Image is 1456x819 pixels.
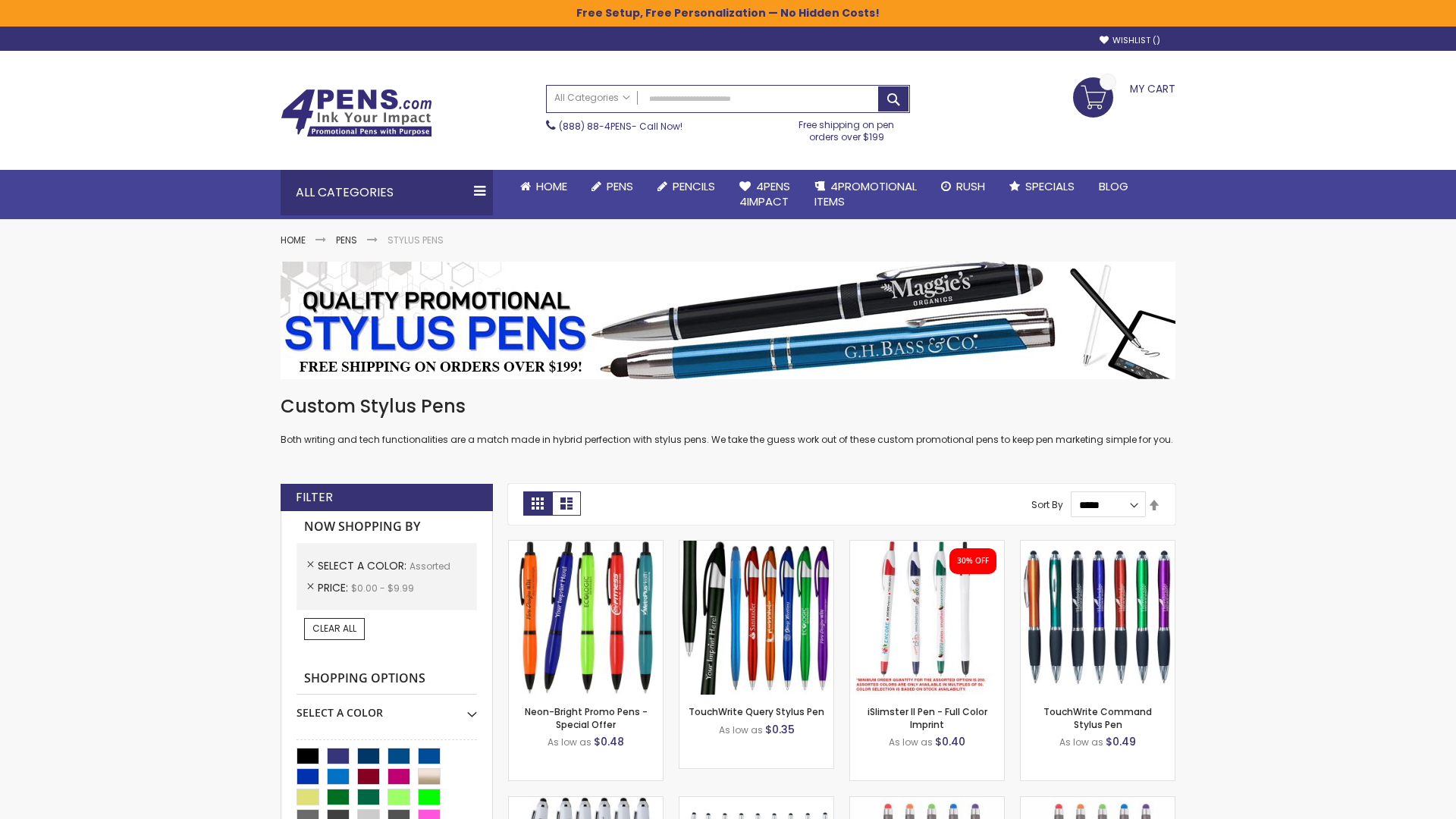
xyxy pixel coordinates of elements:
[957,556,989,566] div: 30% OFF
[281,89,432,137] img: 4Pens Custom Pens and Promotional Products
[850,540,1004,553] a: iSlimster II - Full Color-Assorted
[554,92,630,104] span: All Categories
[889,736,933,748] span: As low as
[318,580,351,595] span: Price
[1100,35,1160,46] a: Wishlist
[997,170,1087,203] a: Specials
[312,622,356,635] span: Clear All
[409,560,450,573] span: Assorted
[509,796,663,809] a: Kimberly Logo Stylus Pens-Assorted
[1025,178,1075,194] span: Specials
[594,734,624,749] span: $0.48
[1059,736,1103,748] span: As low as
[523,491,552,516] strong: Grid
[727,170,802,219] a: 4Pens4impact
[1087,170,1141,203] a: Blog
[579,170,645,203] a: Pens
[679,796,833,809] a: Stiletto Advertising Stylus Pens-Assorted
[509,541,663,695] img: Neon-Bright Promo Pens-Assorted
[719,723,763,736] span: As low as
[297,511,477,543] strong: Now Shopping by
[281,394,1175,419] h1: Custom Stylus Pens
[281,262,1175,379] img: Stylus Pens
[509,540,663,553] a: Neon-Bright Promo Pens-Assorted
[1021,541,1175,695] img: TouchWrite Command Stylus Pen-Assorted
[802,170,929,219] a: 4PROMOTIONALITEMS
[525,705,648,730] a: Neon-Bright Promo Pens - Special Offer
[559,120,682,133] span: - Call Now!
[281,394,1175,447] div: Both writing and tech functionalities are a match made in hybrid perfection with stylus pens. We ...
[1021,540,1175,553] a: TouchWrite Command Stylus Pen-Assorted
[1031,498,1063,511] label: Sort By
[318,558,409,573] span: Select A Color
[304,618,365,639] a: Clear All
[281,234,306,246] a: Home
[673,178,715,194] span: Pencils
[1106,734,1136,749] span: $0.49
[1099,178,1128,194] span: Blog
[1043,705,1152,730] a: TouchWrite Command Stylus Pen
[508,170,579,203] a: Home
[296,489,333,506] strong: Filter
[388,234,444,246] strong: Stylus Pens
[679,540,833,553] a: TouchWrite Query Stylus Pen-Assorted
[814,178,917,209] span: 4PROMOTIONAL ITEMS
[559,120,632,133] a: (888) 88-4PENS
[547,86,638,111] a: All Categories
[548,736,591,748] span: As low as
[868,705,987,730] a: iSlimster II Pen - Full Color Imprint
[850,541,1004,695] img: iSlimster II - Full Color-Assorted
[536,178,567,194] span: Home
[689,705,824,718] a: TouchWrite Query Stylus Pen
[956,178,985,194] span: Rush
[783,113,911,143] div: Free shipping on pen orders over $199
[739,178,790,209] span: 4Pens 4impact
[607,178,633,194] span: Pens
[351,582,414,595] span: $0.00 - $9.99
[336,234,357,246] a: Pens
[281,170,493,215] div: All Categories
[297,663,477,695] strong: Shopping Options
[765,722,795,737] span: $0.35
[297,695,477,720] div: Select A Color
[929,170,997,203] a: Rush
[850,796,1004,809] a: Islander Softy Gel Pen with Stylus-Assorted
[645,170,727,203] a: Pencils
[1021,796,1175,809] a: Islander Softy Gel with Stylus - ColorJet Imprint-Assorted
[679,541,833,695] img: TouchWrite Query Stylus Pen-Assorted
[935,734,965,749] span: $0.40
